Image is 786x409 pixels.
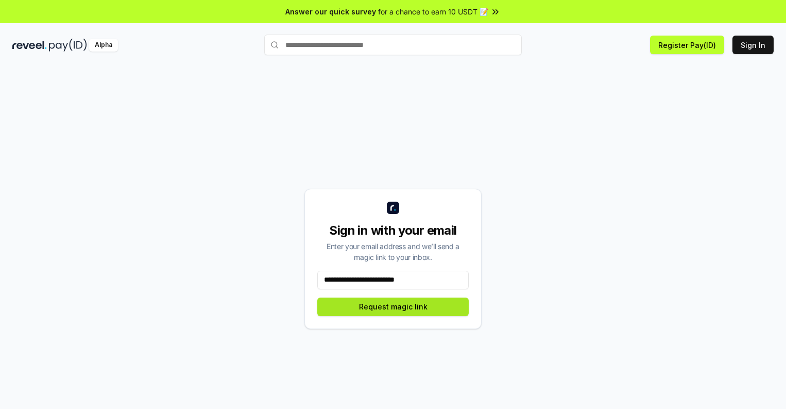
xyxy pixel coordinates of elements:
img: pay_id [49,39,87,52]
button: Sign In [732,36,774,54]
span: for a chance to earn 10 USDT 📝 [378,6,488,17]
div: Sign in with your email [317,222,469,239]
img: reveel_dark [12,39,47,52]
button: Register Pay(ID) [650,36,724,54]
div: Enter your email address and we’ll send a magic link to your inbox. [317,241,469,263]
img: logo_small [387,202,399,214]
span: Answer our quick survey [285,6,376,17]
button: Request magic link [317,298,469,316]
div: Alpha [89,39,118,52]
